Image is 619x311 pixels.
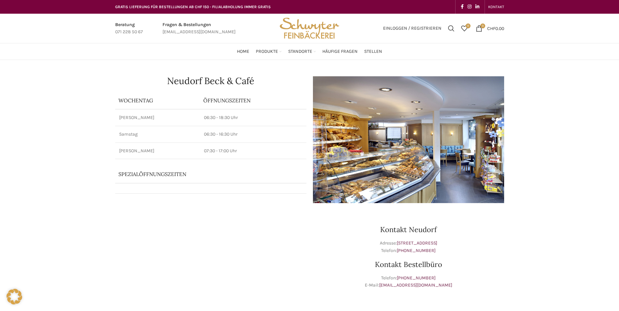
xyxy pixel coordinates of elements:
[115,5,271,9] span: GRATIS LIEFERUNG FÜR BESTELLUNGEN AB CHF 150 - FILIALABHOLUNG IMMER GRATIS
[288,45,316,58] a: Standorte
[112,45,507,58] div: Main navigation
[204,131,302,138] p: 06:30 - 16:30 Uhr
[237,45,249,58] a: Home
[162,21,236,36] a: Infobox link
[118,170,285,178] p: Spezialöffnungszeiten
[115,76,306,85] h1: Neudorf Beck & Café
[487,25,504,31] bdi: 0.00
[485,0,507,13] div: Secondary navigation
[364,49,382,55] span: Stellen
[118,97,197,104] p: Wochentag
[473,2,481,11] a: Linkedin social link
[445,22,458,35] a: Suchen
[256,49,278,55] span: Produkte
[466,23,471,28] span: 0
[256,45,282,58] a: Produkte
[313,226,504,233] h3: Kontakt Neudorf
[313,274,504,289] p: Telefon: E-Mail:
[119,148,196,154] p: [PERSON_NAME]
[277,25,341,31] a: Site logo
[397,248,436,253] a: [PHONE_NUMBER]
[322,45,358,58] a: Häufige Fragen
[383,26,441,31] span: Einloggen / Registrieren
[458,22,471,35] a: 0
[119,114,196,121] p: [PERSON_NAME]
[397,240,437,246] a: [STREET_ADDRESS]
[119,131,196,138] p: Samstag
[277,14,341,43] img: Bäckerei Schwyter
[322,49,358,55] span: Häufige Fragen
[458,22,471,35] div: Meine Wunschliste
[466,2,473,11] a: Instagram social link
[488,5,504,9] span: KONTAKT
[488,0,504,13] a: KONTAKT
[237,49,249,55] span: Home
[487,25,495,31] span: CHF
[115,210,306,307] iframe: schwyter martinsbruggstrasse
[379,282,452,288] a: [EMAIL_ADDRESS][DOMAIN_NAME]
[204,148,302,154] p: 07:30 - 17:00 Uhr
[313,261,504,268] h3: Kontakt Bestellbüro
[380,22,445,35] a: Einloggen / Registrieren
[459,2,466,11] a: Facebook social link
[288,49,312,55] span: Standorte
[313,240,504,254] p: Adresse: Telefon:
[397,275,436,281] a: [PHONE_NUMBER]
[203,97,303,104] p: ÖFFNUNGSZEITEN
[204,114,302,121] p: 06:30 - 18:30 Uhr
[364,45,382,58] a: Stellen
[480,23,485,28] span: 0
[115,21,143,36] a: Infobox link
[472,22,507,35] a: 0 CHF0.00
